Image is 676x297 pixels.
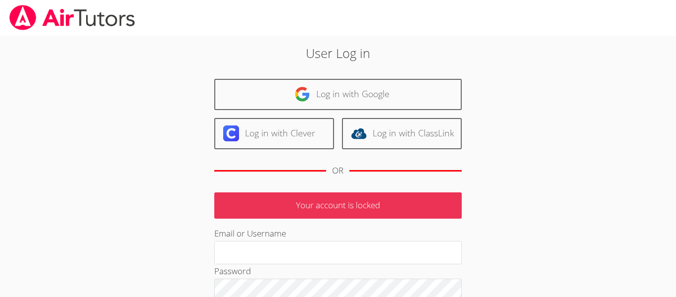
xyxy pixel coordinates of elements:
a: Log in with ClassLink [342,118,462,149]
img: clever-logo-6eab21bc6e7a338710f1a6ff85c0baf02591cd810cc4098c63d3a4b26e2feb20.svg [223,125,239,141]
p: Your account is locked [214,192,462,219]
a: Log in with Clever [214,118,334,149]
img: airtutors_banner-c4298cdbf04f3fff15de1276eac7730deb9818008684d7c2e4769d2f7ddbe033.png [8,5,136,30]
a: Log in with Google [214,79,462,110]
img: google-logo-50288ca7cdecda66e5e0955fdab243c47b7ad437acaf1139b6f446037453330a.svg [294,86,310,102]
img: classlink-logo-d6bb404cc1216ec64c9a2012d9dc4662098be43eaf13dc465df04b49fa7ab582.svg [351,125,367,141]
div: OR [332,164,343,178]
label: Email or Username [214,228,286,239]
h2: User Log in [155,44,521,62]
label: Password [214,265,251,277]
